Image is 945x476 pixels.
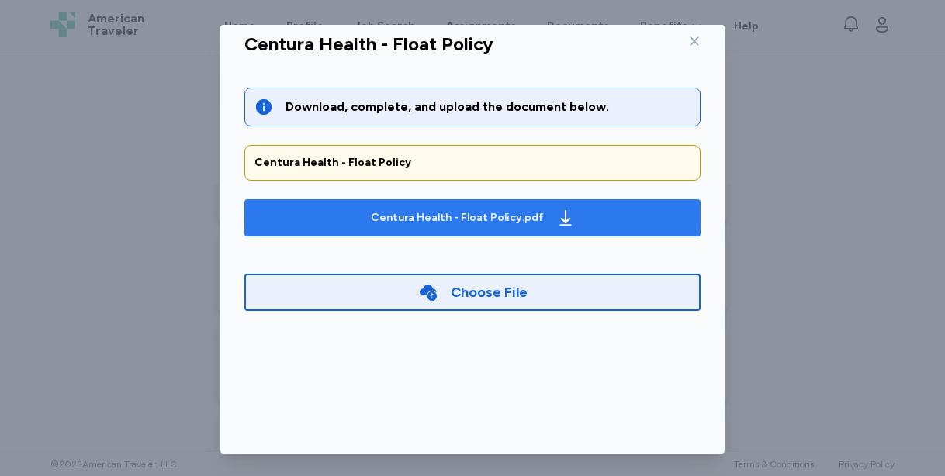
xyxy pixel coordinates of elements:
[244,199,701,236] button: Centura Health - Float Policy.pdf
[286,98,691,116] div: Download, complete, and upload the document below.
[371,210,544,226] div: Centura Health - Float Policy.pdf
[451,281,528,303] div: Choose File
[254,155,691,171] div: Centura Health - Float Policy
[244,32,493,57] div: Centura Health - Float Policy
